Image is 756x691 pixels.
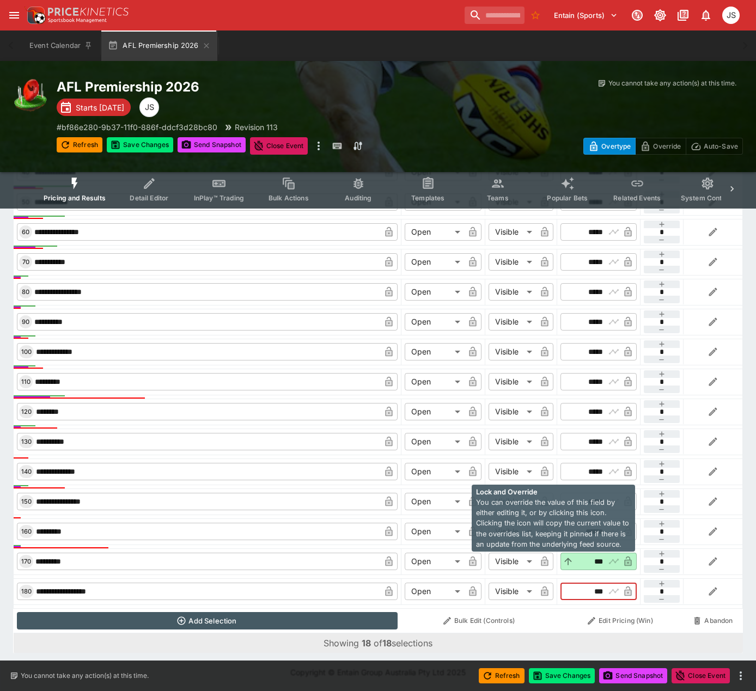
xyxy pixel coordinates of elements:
[48,8,129,16] img: PriceKinetics
[57,137,102,152] button: Refresh
[139,97,159,117] div: John Seaton
[362,638,371,649] b: 18
[20,288,32,296] span: 80
[583,138,743,155] div: Start From
[405,523,464,540] div: Open
[405,463,464,480] div: Open
[101,30,217,61] button: AFL Premiership 2026
[722,7,740,24] div: John Seaton
[635,138,686,155] button: Override
[527,7,544,24] button: No Bookmarks
[24,4,46,26] img: PriceKinetics Logo
[489,283,536,301] div: Visible
[235,121,278,133] p: Revision 113
[489,553,536,570] div: Visible
[673,5,693,25] button: Documentation
[405,493,464,510] div: Open
[48,18,107,23] img: Sportsbook Management
[57,78,457,95] h2: Copy To Clipboard
[476,487,631,497] p: Lock and Override
[130,194,168,202] span: Detail Editor
[405,433,464,450] div: Open
[650,5,670,25] button: Toggle light/dark mode
[583,138,636,155] button: Overtype
[734,669,747,682] button: more
[405,283,464,301] div: Open
[489,583,536,600] div: Visible
[601,140,631,152] p: Overtype
[405,403,464,420] div: Open
[672,668,730,683] button: Close Event
[489,343,536,360] div: Visible
[194,194,244,202] span: InPlay™ Trading
[560,612,680,629] button: Edit Pricing (Win)
[405,373,464,390] div: Open
[178,137,246,152] button: Send Snapshot
[23,30,99,61] button: Event Calendar
[653,140,681,152] p: Override
[529,668,595,683] button: Save Changes
[19,438,34,445] span: 130
[489,403,536,420] div: Visible
[489,223,536,241] div: Visible
[547,7,624,24] button: Select Tenant
[345,194,371,202] span: Auditing
[19,378,33,386] span: 110
[405,253,464,271] div: Open
[704,140,738,152] p: Auto-Save
[719,3,743,27] button: John Seaton
[489,373,536,390] div: Visible
[382,638,392,649] b: 18
[411,194,444,202] span: Templates
[489,313,536,331] div: Visible
[681,194,734,202] span: System Controls
[250,137,308,155] button: Close Event
[17,612,398,629] button: Add Selection
[20,318,32,326] span: 90
[19,588,34,595] span: 180
[21,671,149,681] p: You cannot take any action(s) at this time.
[627,5,647,25] button: Connected to PK
[107,137,173,152] button: Save Changes
[476,497,631,549] p: You can override the value of this field by either editing it, or by clicking this icon. Clicking...
[404,612,553,629] button: Bulk Edit (Controls)
[19,558,33,565] span: 170
[696,5,716,25] button: Notifications
[489,463,536,480] div: Visible
[312,137,325,155] button: more
[405,223,464,241] div: Open
[487,194,509,202] span: Teams
[44,194,106,202] span: Pricing and Results
[269,194,309,202] span: Bulk Actions
[687,612,739,629] button: Abandon
[686,138,743,155] button: Auto-Save
[20,258,32,266] span: 70
[324,637,432,650] p: Showing of selections
[19,528,34,535] span: 160
[405,313,464,331] div: Open
[608,78,736,88] p: You cannot take any action(s) at this time.
[76,102,124,113] p: Starts [DATE]
[57,121,217,133] p: Copy To Clipboard
[489,253,536,271] div: Visible
[405,553,464,570] div: Open
[547,194,588,202] span: Popular Bets
[19,348,34,356] span: 100
[13,78,48,113] img: australian_rules.png
[405,583,464,600] div: Open
[599,668,667,683] button: Send Snapshot
[405,343,464,360] div: Open
[479,668,525,683] button: Refresh
[35,170,721,209] div: Event type filters
[613,194,661,202] span: Related Events
[19,498,34,505] span: 150
[19,468,34,475] span: 140
[20,228,32,236] span: 60
[489,433,536,450] div: Visible
[4,5,24,25] button: open drawer
[465,7,525,24] input: search
[19,408,34,415] span: 120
